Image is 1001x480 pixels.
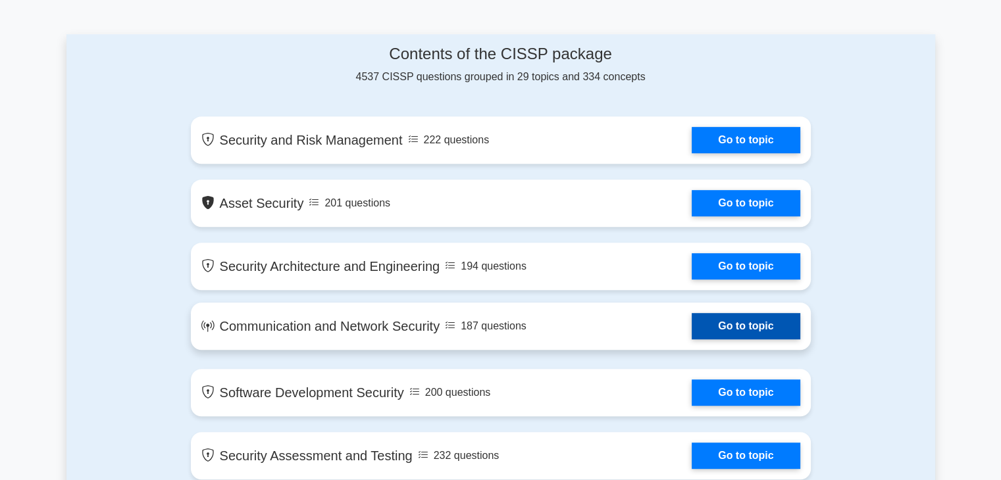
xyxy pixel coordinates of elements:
[692,253,800,279] a: Go to topic
[692,127,800,153] a: Go to topic
[692,379,800,406] a: Go to topic
[692,313,800,339] a: Go to topic
[191,45,811,64] h4: Contents of the CISSP package
[692,443,800,469] a: Go to topic
[692,190,800,216] a: Go to topic
[191,45,811,85] div: 4537 CISSP questions grouped in 29 topics and 334 concepts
